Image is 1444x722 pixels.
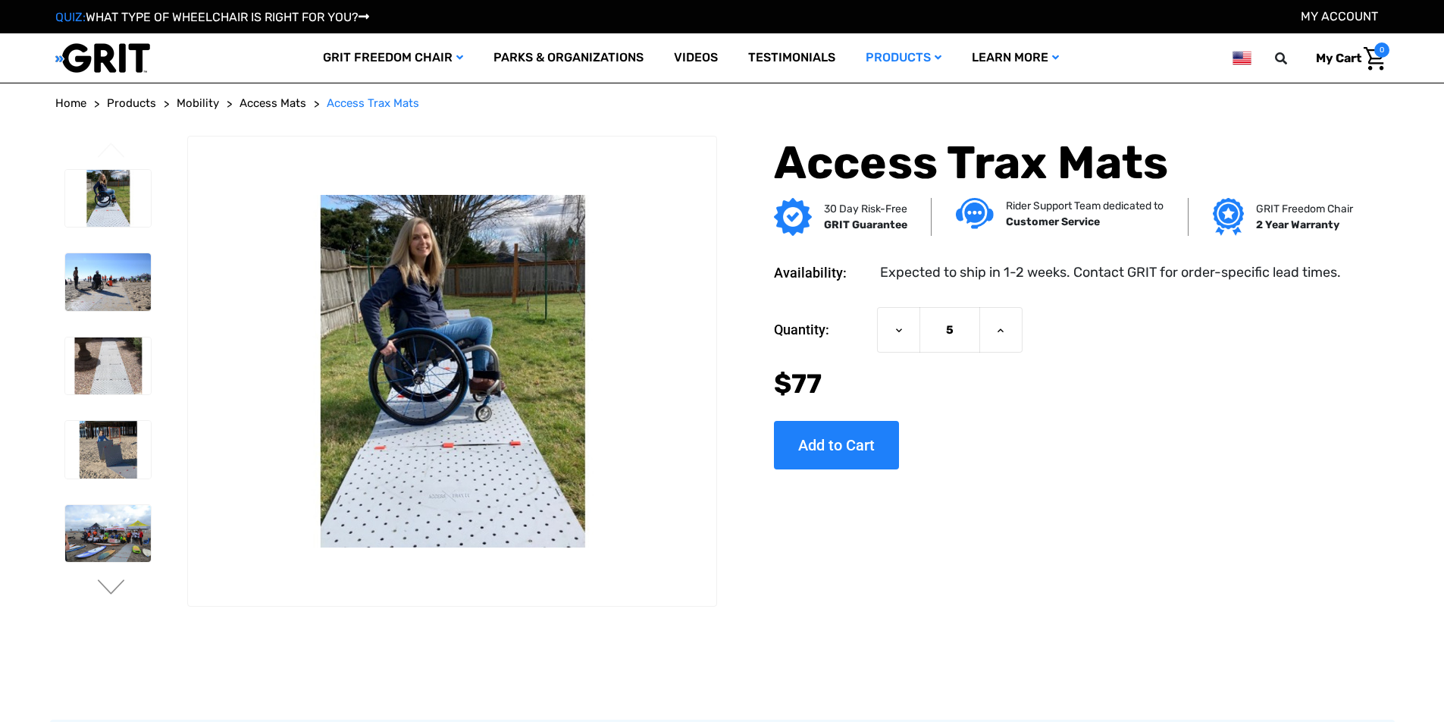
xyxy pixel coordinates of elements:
[774,198,812,236] img: GRIT Guarantee
[65,337,151,395] img: Access Trax Mats
[824,218,907,231] strong: GRIT Guarantee
[65,505,151,563] img: Access Trax Mats
[327,96,419,110] span: Access Trax Mats
[733,33,850,83] a: Testimonials
[308,33,478,83] a: GRIT Freedom Chair
[478,33,659,83] a: Parks & Organizations
[240,95,306,112] a: Access Mats
[65,421,151,479] img: Access Trax Mats
[1233,49,1251,67] img: us.png
[55,95,86,112] a: Home
[850,33,957,83] a: Products
[774,262,869,283] dt: Availability:
[1374,42,1389,58] span: 0
[96,579,127,598] button: Go to slide 2 of 6
[1006,198,1164,214] p: Rider Support Team dedicated to
[774,421,899,469] input: Add to Cart
[1316,51,1361,65] span: My Cart
[65,170,151,228] img: Access Trax Mats
[55,42,150,74] img: GRIT All-Terrain Wheelchair and Mobility Equipment
[55,10,369,24] a: QUIZ:WHAT TYPE OF WHEELCHAIR IS RIGHT FOR YOU?
[774,136,1348,190] h1: Access Trax Mats
[956,198,994,229] img: Customer service
[96,143,127,161] button: Go to slide 6 of 6
[1213,198,1244,236] img: Grit freedom
[880,262,1341,283] dd: Expected to ship in 1-2 weeks. Contact GRIT for order-specific lead times.
[1305,42,1389,74] a: Cart with 0 items
[1256,201,1353,217] p: GRIT Freedom Chair
[107,95,156,112] a: Products
[327,95,419,112] a: Access Trax Mats
[659,33,733,83] a: Videos
[824,201,907,217] p: 30 Day Risk-Free
[107,96,156,110] span: Products
[1364,47,1386,71] img: Cart
[240,96,306,110] span: Access Mats
[55,96,86,110] span: Home
[188,195,716,547] img: Access Trax Mats
[177,95,219,112] a: Mobility
[1256,218,1339,231] strong: 2 Year Warranty
[1006,215,1100,228] strong: Customer Service
[774,368,822,400] span: $77
[1301,9,1378,24] a: Account
[177,96,219,110] span: Mobility
[65,253,151,311] img: Access Trax Mats
[1282,42,1305,74] input: Search
[774,307,869,353] label: Quantity:
[55,95,1389,112] nav: Breadcrumb
[55,10,86,24] span: QUIZ:
[957,33,1074,83] a: Learn More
